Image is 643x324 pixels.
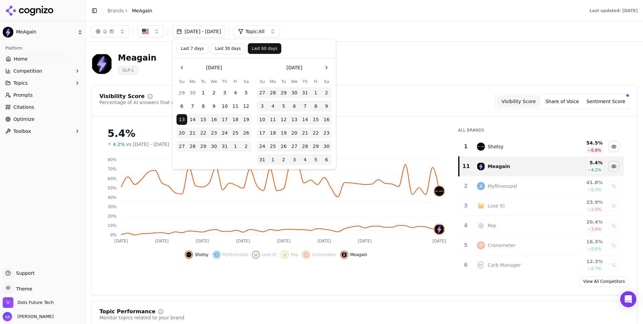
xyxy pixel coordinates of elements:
button: Show lose it! data [252,251,277,259]
button: Open organization switcher [3,297,54,308]
button: Monday, August 25th, 2025, selected [268,141,278,152]
span: Myfitnesspal [223,252,248,257]
span: Competition [13,68,42,74]
button: Monday, August 4th, 2025, selected [268,101,278,111]
span: Topics [13,80,28,86]
img: lose it! [253,252,259,257]
button: Wednesday, August 6th, 2025, selected [289,101,300,111]
th: Saturday [241,78,252,85]
button: Tuesday, July 22nd, 2025, selected [198,128,209,138]
div: Percentage of AI answers that mention your brand [99,99,218,106]
button: Wednesday, July 23rd, 2025, selected [209,128,219,138]
button: Go to the Next Month [321,62,332,73]
div: Shotsy [488,143,503,150]
a: Prompts [3,90,83,100]
nav: breadcrumb [108,7,152,14]
button: Saturday, August 16th, 2025, selected [321,114,332,125]
div: 11 [462,162,471,170]
button: Hide meagain data [609,161,619,172]
button: Show cronometer data [609,240,619,251]
button: Toolbox [3,126,83,137]
tspan: 10% [108,223,117,228]
button: Monday, July 14th, 2025, selected [187,114,198,125]
button: Saturday, August 9th, 2025, selected [321,101,332,111]
span: MeAgain [132,7,152,14]
span: 3.9 % [591,227,601,232]
tspan: [DATE] [358,239,372,243]
img: pep [477,222,485,230]
div: Meagain [118,53,156,63]
button: Thursday, July 31st, 2025, selected [219,141,230,152]
tspan: 0% [110,233,117,237]
button: Thursday, August 7th, 2025, selected [300,101,310,111]
span: vs [DATE] - [DATE] [126,141,169,148]
tspan: 70% [108,167,117,171]
button: Tuesday, August 5th, 2025, selected [278,101,289,111]
th: Saturday [321,78,332,85]
tr: 6carb managerCarb Manager12.3%0.7%Show carb manager data [459,255,624,275]
button: Saturday, July 26th, 2025, selected [241,128,252,138]
button: Sunday, August 24th, 2025, selected [257,141,268,152]
tr: 3lose it!Lose It!23.9%2.5%Show lose it! data [459,196,624,216]
img: meagain [435,225,444,234]
div: 3 [461,202,471,210]
div: 23.9 % [560,199,602,206]
button: Sentiment Score [584,95,628,107]
tspan: 60% [108,176,117,181]
div: Myfitnesspal [488,183,517,189]
button: Thursday, August 28th, 2025, selected [300,141,310,152]
button: Friday, September 5th, 2025, selected [310,154,321,165]
div: 5 [461,241,471,249]
button: Wednesday, July 30th, 2025, selected [209,141,219,152]
img: cronometer [303,252,309,257]
th: Monday [187,78,198,85]
button: Monday, July 28th, 2025, selected [187,141,198,152]
button: Wednesday, September 3rd, 2025, selected [289,154,300,165]
button: Go to the Previous Month [176,62,187,73]
th: Thursday [300,78,310,85]
button: Show pep data [281,251,298,259]
span: Toolbox [13,128,31,135]
button: Tuesday, August 26th, 2025, selected [278,141,289,152]
span: Citations [13,104,34,110]
button: Tuesday, July 8th, 2025 [198,101,209,111]
button: Sunday, June 29th, 2025 [176,87,187,98]
button: Saturday, July 5th, 2025 [241,87,252,98]
tr: 2myfitnesspalMyfitnesspal41.8%0.3%Show myfitnesspal data [459,176,624,196]
span: Meagain [350,252,367,257]
div: 20.4 % [560,219,602,225]
span: 0.3 % [591,187,601,192]
div: 41.8 % [560,179,602,186]
div: Lose It! [488,202,505,209]
span: 4.2% [113,141,125,148]
div: Platform [3,43,83,54]
button: Wednesday, July 16th, 2025, selected [209,114,219,125]
tspan: 40% [108,195,117,200]
div: Pep [488,222,496,229]
span: Theme [13,286,32,292]
span: 4.2 % [591,167,601,173]
a: Brands [108,8,124,13]
button: Open user button [3,312,54,321]
span: GLP-1 [118,66,138,75]
button: Visibility Score [497,95,541,107]
button: Friday, July 11th, 2025 [230,101,241,111]
div: 2 [461,182,471,190]
img: pep [282,252,287,257]
span: Pep [291,252,298,257]
button: Saturday, August 23rd, 2025, selected [321,128,332,138]
th: Sunday [176,78,187,85]
button: Saturday, September 6th, 2025, selected [321,154,332,165]
div: Last updated: [DATE] [589,8,638,13]
div: Monitor topics related to your brand [99,314,184,321]
button: Thursday, July 17th, 2025, selected [219,114,230,125]
tspan: 30% [108,205,117,209]
button: Topics [3,78,83,88]
img: US [142,28,149,35]
button: Hide shotsy data [609,141,619,152]
table: August 2025 [257,78,332,165]
button: Friday, August 1st, 2025, selected [230,141,241,152]
button: Wednesday, August 20th, 2025, selected [289,128,300,138]
button: Last 7 days [176,43,208,54]
tspan: [DATE] [155,239,169,243]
